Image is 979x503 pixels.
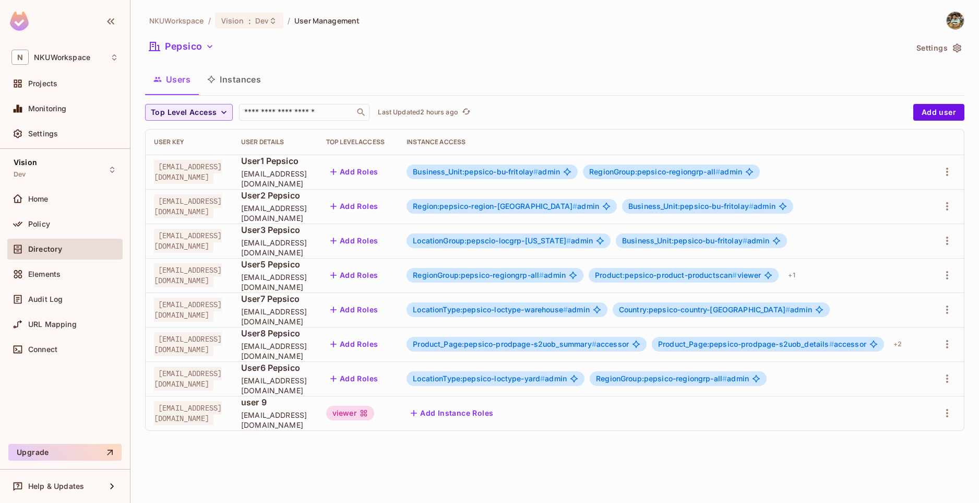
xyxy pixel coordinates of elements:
[8,444,122,461] button: Upgrade
[595,271,737,279] span: Product:pepsico-product-productscan
[413,236,571,245] span: LocationGroup:pepscio-locgrp-[US_STATE]
[413,167,538,176] span: Business_Unit:pepsico-bu-fritolay
[563,305,568,314] span: #
[413,237,593,245] span: admin
[407,405,497,422] button: Add Instance Roles
[241,327,309,339] span: User8 Pepsico
[622,237,769,245] span: admin
[326,301,383,318] button: Add Roles
[294,16,360,26] span: User Management
[913,104,964,121] button: Add user
[458,106,473,119] span: Click to refresh data
[378,108,458,116] p: Last Updated 2 hours ago
[326,232,383,249] button: Add Roles
[154,138,224,146] div: User Key
[241,190,309,201] span: User2 Pepsico
[658,340,866,348] span: accessor
[241,169,309,189] span: [EMAIL_ADDRESS][DOMAIN_NAME]
[151,106,217,119] span: Top Level Access
[241,138,309,146] div: User Details
[154,367,222,391] span: [EMAIL_ADDRESS][DOMAIN_NAME]
[589,168,742,176] span: admin
[413,202,599,210] span: admin
[619,306,812,314] span: admin
[533,167,538,176] span: #
[413,271,544,279] span: RegionGroup:pepsico-regiongrp-all
[208,16,211,26] li: /
[14,158,37,167] span: Vision
[539,271,544,279] span: #
[241,362,309,373] span: User6 Pepsico
[413,340,596,348] span: Product_Page:pepsico-prodpage-s2uob_summary
[255,16,269,26] span: Dev
[572,202,577,210] span: #
[241,155,309,167] span: User1 Pepsico
[11,50,29,65] span: N
[145,104,233,121] button: Top Level Access
[154,229,222,253] span: [EMAIL_ADDRESS][DOMAIN_NAME]
[628,202,754,210] span: Business_Unit:pepsico-bu-fritolay
[28,320,77,329] span: URL Mapping
[241,259,309,270] span: User5 Pepsico
[154,194,222,218] span: [EMAIL_ADDRESS][DOMAIN_NAME]
[28,482,84,490] span: Help & Updates
[596,375,749,383] span: admin
[732,271,737,279] span: #
[829,340,834,348] span: #
[28,130,58,138] span: Settings
[241,293,309,305] span: User7 Pepsico
[326,198,383,215] button: Add Roles
[241,272,309,292] span: [EMAIL_ADDRESS][DOMAIN_NAME]
[413,306,590,314] span: admin
[326,370,383,387] button: Add Roles
[566,236,571,245] span: #
[145,66,199,92] button: Users
[221,16,244,26] span: Vision
[28,295,63,303] span: Audit Log
[592,340,596,348] span: #
[784,267,799,284] div: + 1
[462,107,471,118] span: refresh
[596,374,727,383] span: RegionGroup:pepsico-regiongrp-all
[28,345,57,354] span: Connect
[743,236,747,245] span: #
[241,203,309,223] span: [EMAIL_ADDRESS][DOMAIN_NAME]
[326,336,383,353] button: Add Roles
[149,16,204,26] span: the active workspace
[241,307,309,326] span: [EMAIL_ADDRESS][DOMAIN_NAME]
[589,167,720,176] span: RegionGroup:pepsico-regiongrp-all
[413,374,545,383] span: LocationType:pepsico-loctype-yard
[154,401,222,425] span: [EMAIL_ADDRESS][DOMAIN_NAME]
[912,40,964,56] button: Settings
[413,340,629,348] span: accessor
[14,170,26,179] span: Dev
[248,17,252,25] span: :
[154,263,222,287] span: [EMAIL_ADDRESS][DOMAIN_NAME]
[326,138,390,146] div: Top Level Access
[199,66,269,92] button: Instances
[10,11,29,31] img: SReyMgAAAABJRU5ErkJggg==
[889,336,906,353] div: + 2
[326,406,374,420] div: viewer
[145,38,218,55] button: Pepsico
[595,271,761,279] span: viewer
[28,104,67,113] span: Monitoring
[241,238,309,258] span: [EMAIL_ADDRESS][DOMAIN_NAME]
[241,396,309,408] span: user 9
[407,138,921,146] div: Instance Access
[460,106,473,119] button: refresh
[241,376,309,395] span: [EMAIL_ADDRESS][DOMAIN_NAME]
[413,375,567,383] span: admin
[947,12,964,29] img: Sumit Soni
[288,16,290,26] li: /
[28,195,49,203] span: Home
[619,305,790,314] span: Country:pepsico-country-[GEOGRAPHIC_DATA]
[413,305,568,314] span: LocationType:pepsico-loctype-warehouse
[413,271,566,279] span: admin
[28,270,61,278] span: Elements
[28,79,57,88] span: Projects
[154,160,222,184] span: [EMAIL_ADDRESS][DOMAIN_NAME]
[785,305,790,314] span: #
[28,220,50,228] span: Policy
[241,410,309,430] span: [EMAIL_ADDRESS][DOMAIN_NAME]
